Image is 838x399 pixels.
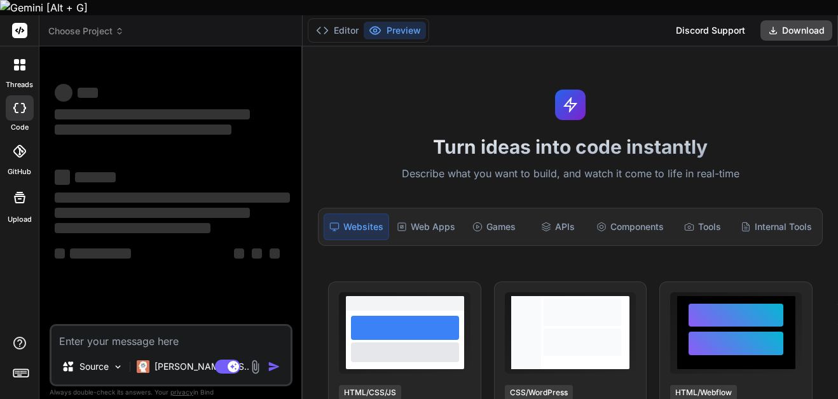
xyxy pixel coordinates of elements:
div: Components [591,213,669,240]
span: ‌ [75,172,116,182]
span: ‌ [55,109,250,119]
div: Web Apps [392,213,460,240]
img: Pick Models [113,362,123,372]
p: Source [79,360,109,373]
span: ‌ [55,193,290,203]
span: ‌ [252,248,262,259]
span: ‌ [70,248,131,259]
img: Claude 4 Sonnet [137,360,149,373]
button: Editor [311,22,364,39]
p: [PERSON_NAME] 4 S.. [155,360,249,373]
span: ‌ [270,248,280,259]
div: Discord Support [668,20,753,41]
button: Download [760,20,832,41]
p: Describe what you want to build, and watch it come to life in real-time [310,166,830,182]
button: Preview [364,22,426,39]
span: Choose Project [48,25,124,37]
span: privacy [170,388,193,396]
label: code [11,122,29,133]
span: ‌ [55,223,210,233]
label: GitHub [8,166,31,177]
span: ‌ [55,248,65,259]
div: Websites [324,213,389,240]
div: Games [463,213,525,240]
span: ‌ [78,88,98,98]
div: Tools [671,213,733,240]
label: Upload [8,214,32,225]
label: threads [6,79,33,90]
div: Internal Tools [736,213,817,240]
span: ‌ [55,84,72,102]
span: ‌ [234,248,244,259]
span: ‌ [55,170,70,185]
h1: Turn ideas into code instantly [310,135,830,158]
p: Always double-check its answers. Your in Bind [50,386,292,398]
div: APIs [527,213,589,240]
span: ‌ [55,125,231,135]
img: icon [268,360,280,373]
img: attachment [248,360,263,374]
span: ‌ [55,208,250,218]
